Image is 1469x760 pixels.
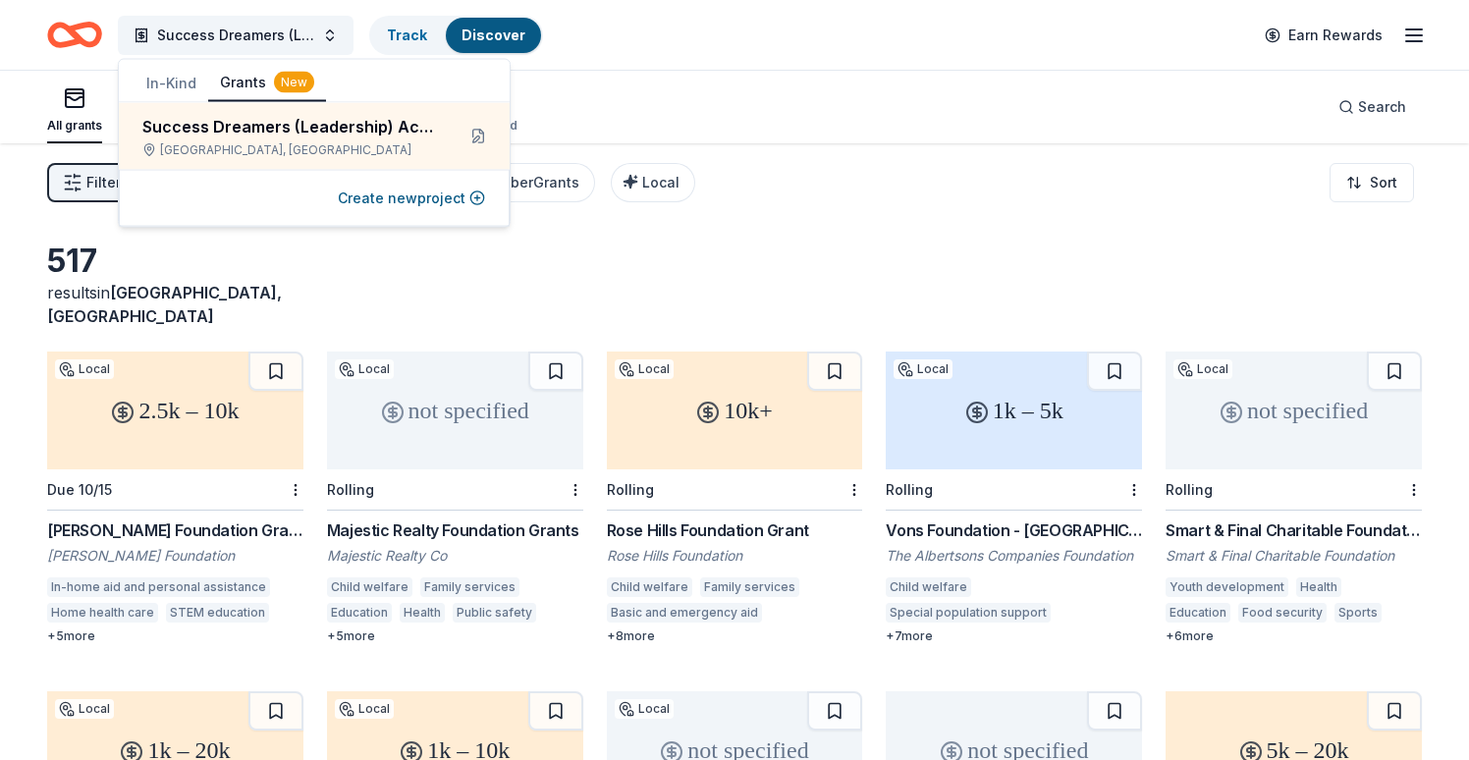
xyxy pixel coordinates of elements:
[1166,603,1230,623] div: Education
[615,359,674,379] div: Local
[327,352,583,644] a: not specifiedLocalRollingMajestic Realty Foundation GrantsMajestic Realty CoChild welfareFamily s...
[642,174,680,190] span: Local
[47,281,303,328] div: results
[607,628,863,644] div: + 8 more
[1166,352,1422,644] a: not specifiedLocalRollingSmart & Final Charitable Foundation DonationsSmart & Final Charitable Fo...
[47,12,102,58] a: Home
[886,481,933,498] div: Rolling
[1323,87,1422,127] button: Search
[1330,163,1414,202] button: Sort
[1166,577,1288,597] div: Youth development
[335,359,394,379] div: Local
[118,16,354,55] button: Success Dreamers (Leadership) Academy
[47,352,303,469] div: 2.5k – 10k
[387,27,426,43] a: Track
[886,577,971,597] div: Child welfare
[700,577,799,597] div: Family services
[369,16,543,55] button: TrackDiscover
[327,628,583,644] div: + 5 more
[1166,518,1422,542] div: Smart & Final Charitable Foundation Donations
[1166,352,1422,469] div: not specified
[615,699,674,719] div: Local
[338,187,485,210] button: Create newproject
[47,518,303,542] div: [PERSON_NAME] Foundation Grant
[142,115,439,138] div: Success Dreamers (Leadership) Academy
[135,66,208,101] button: In-Kind
[327,546,583,566] div: Majestic Realty Co
[886,518,1142,542] div: Vons Foundation - [GEOGRAPHIC_DATA][US_STATE]
[607,352,863,644] a: 10k+LocalRollingRose Hills Foundation GrantRose Hills FoundationChild welfareFamily servicesBasic...
[886,352,1142,469] div: 1k – 5k
[1358,95,1406,119] span: Search
[47,481,112,498] div: Due 10/15
[886,628,1142,644] div: + 7 more
[47,118,102,134] div: All grants
[473,163,595,202] button: CyberGrants
[1370,171,1397,194] span: Sort
[420,577,519,597] div: Family services
[335,699,394,719] div: Local
[1166,546,1422,566] div: Smart & Final Charitable Foundation
[886,352,1142,644] a: 1k – 5kLocalRollingVons Foundation - [GEOGRAPHIC_DATA][US_STATE]The Albertsons Companies Foundati...
[208,65,326,102] button: Grants
[894,359,952,379] div: Local
[47,546,303,566] div: [PERSON_NAME] Foundation
[55,699,114,719] div: Local
[1253,18,1394,53] a: Earn Rewards
[607,481,654,498] div: Rolling
[47,79,102,143] button: All grants
[47,577,270,597] div: In-home aid and personal assistance
[607,518,863,542] div: Rose Hills Foundation Grant
[400,603,445,623] div: Health
[47,163,136,202] button: Filter1
[157,24,314,47] span: Success Dreamers (Leadership) Academy
[607,546,863,566] div: Rose Hills Foundation
[327,603,392,623] div: Education
[274,72,314,93] div: New
[86,171,121,194] span: Filter
[453,603,536,623] div: Public safety
[1173,359,1232,379] div: Local
[607,603,762,623] div: Basic and emergency aid
[55,359,114,379] div: Local
[493,171,579,194] div: CyberGrants
[462,27,525,43] a: Discover
[327,352,583,469] div: not specified
[166,603,269,623] div: STEM education
[142,142,439,158] div: [GEOGRAPHIC_DATA], [GEOGRAPHIC_DATA]
[1166,628,1422,644] div: + 6 more
[1238,603,1327,623] div: Food security
[886,546,1142,566] div: The Albertsons Companies Foundation
[607,577,692,597] div: Child welfare
[886,603,1051,623] div: Special population support
[47,242,303,281] div: 517
[611,163,695,202] button: Local
[1166,481,1213,498] div: Rolling
[47,603,158,623] div: Home health care
[327,481,374,498] div: Rolling
[47,283,282,326] span: [GEOGRAPHIC_DATA], [GEOGRAPHIC_DATA]
[47,352,303,644] a: 2.5k – 10kLocalDue 10/15[PERSON_NAME] Foundation Grant[PERSON_NAME] FoundationIn-home aid and per...
[607,352,863,469] div: 10k+
[327,518,583,542] div: Majestic Realty Foundation Grants
[47,628,303,644] div: + 5 more
[1296,577,1341,597] div: Health
[1334,603,1382,623] div: Sports
[47,283,282,326] span: in
[327,577,412,597] div: Child welfare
